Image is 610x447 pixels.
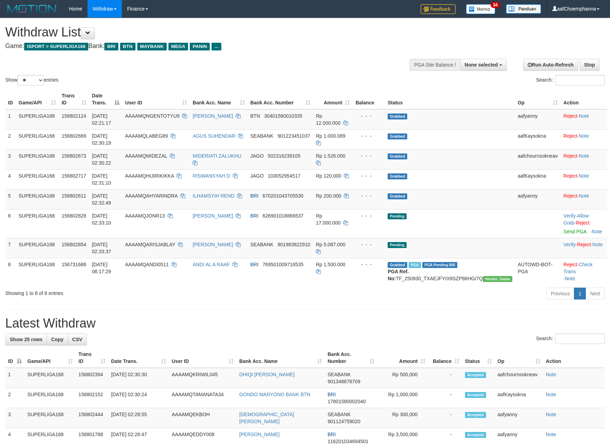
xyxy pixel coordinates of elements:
[68,333,87,345] a: CSV
[125,193,178,199] span: AAAAMQAHYARINDRA
[377,348,428,368] th: Amount: activate to sort column ascending
[515,89,561,109] th: Op: activate to sort column ascending
[108,368,169,388] td: [DATE] 02:30:30
[592,242,603,247] a: Note
[212,43,221,50] span: ...
[92,213,111,226] span: [DATE] 02:33:10
[125,113,179,119] span: AAAAMQNGENTOTYU9
[388,153,407,159] span: Grabbed
[515,109,561,130] td: aafyanny
[125,262,169,267] span: AAAAMQANDI0511
[555,333,605,344] input: Search:
[561,258,607,285] td: · ·
[5,89,16,109] th: ID
[316,153,345,159] span: Rp 1.526.000
[421,4,456,14] img: Feedback.jpg
[355,152,382,159] div: - - -
[108,408,169,428] td: [DATE] 02:28:55
[263,213,304,219] span: Copy 626901018866537 to clipboard
[563,213,589,226] a: Allow Grab
[579,193,589,199] a: Note
[388,173,407,179] span: Grabbed
[92,242,111,254] span: [DATE] 02:33:37
[5,408,25,428] td: 3
[495,388,543,408] td: aafKaysokna
[466,4,495,14] img: Button%20Memo.svg
[62,242,86,247] span: 156802854
[5,333,47,345] a: Show 25 rows
[355,132,382,139] div: - - -
[328,399,366,404] span: Copy 17801580002040 to clipboard
[5,129,16,149] td: 2
[169,368,236,388] td: AAAAMQKRIWIL045
[495,408,543,428] td: aafyanny
[62,193,86,199] span: 156802811
[169,408,236,428] td: AAAAMQEKBOH
[239,432,279,437] a: [PERSON_NAME]
[5,388,25,408] td: 2
[125,213,165,219] span: AAAAMQJONR13
[561,109,607,130] td: ·
[278,242,310,247] span: Copy 901983822910 to clipboard
[385,258,515,285] td: TF_250930_TXAEJFYIX8SZP86HGI7Q
[16,109,59,130] td: SUPERLIGA168
[462,348,495,368] th: Status: activate to sort column ascending
[316,193,341,199] span: Rp 200.000
[5,258,16,285] td: 8
[388,133,407,139] span: Grabbed
[25,368,76,388] td: SUPERLIGA168
[169,348,236,368] th: User ID: activate to sort column ascending
[579,133,589,139] a: Note
[563,153,577,159] a: Reject
[563,133,577,139] a: Reject
[193,173,230,179] a: RISWANSYAH D
[563,213,576,219] a: Verify
[563,213,589,226] span: ·
[377,368,428,388] td: Rp 500,000
[239,412,294,424] a: [DEMOGRAPHIC_DATA][PERSON_NAME]
[515,189,561,209] td: aafyanny
[5,316,605,330] h1: Latest Withdraw
[76,388,108,408] td: 156802152
[561,89,607,109] th: Action
[561,238,607,258] td: · ·
[328,432,336,437] span: BRI
[92,113,111,126] span: [DATE] 02:21:17
[465,432,486,438] span: Accepted
[239,392,310,397] a: GONDO MARYONO BANK BTN
[5,75,58,85] label: Show entries
[16,209,59,238] td: SUPERLIGA168
[89,89,123,109] th: Date Trans.: activate to sort column descending
[428,368,462,388] td: -
[316,262,345,267] span: Rp 1.500.000
[579,113,589,119] a: Note
[62,153,86,159] span: 156802673
[16,169,59,189] td: SUPERLIGA168
[515,149,561,169] td: aafchournsokneav
[546,432,556,437] a: Note
[515,169,561,189] td: aafKaysokna
[592,229,602,234] a: Note
[561,129,607,149] td: ·
[563,173,577,179] a: Reject
[325,348,377,368] th: Bank Acc. Number: activate to sort column ascending
[108,348,169,368] th: Date Trans.: activate to sort column ascending
[59,89,89,109] th: Trans ID: activate to sort column ascending
[236,348,325,368] th: Bank Acc. Name: activate to sort column ascending
[355,241,382,248] div: - - -
[536,75,605,85] label: Search:
[563,262,592,274] a: Check Trans
[388,262,407,268] span: Grabbed
[120,43,136,50] span: BTN
[263,262,304,267] span: Copy 769501009716535 to clipboard
[465,62,498,68] span: None selected
[263,193,304,199] span: Copy 670201043705530 to clipboard
[576,220,590,226] a: Reject
[561,149,607,169] td: ·
[168,43,188,50] span: MEGA
[169,388,236,408] td: AAAAMQTAMANATA34
[483,276,512,282] span: Vendor URL: https://trx31.1velocity.biz
[355,261,382,268] div: - - -
[495,368,543,388] td: aafchournsokneav
[278,133,310,139] span: Copy 901223451037 to clipboard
